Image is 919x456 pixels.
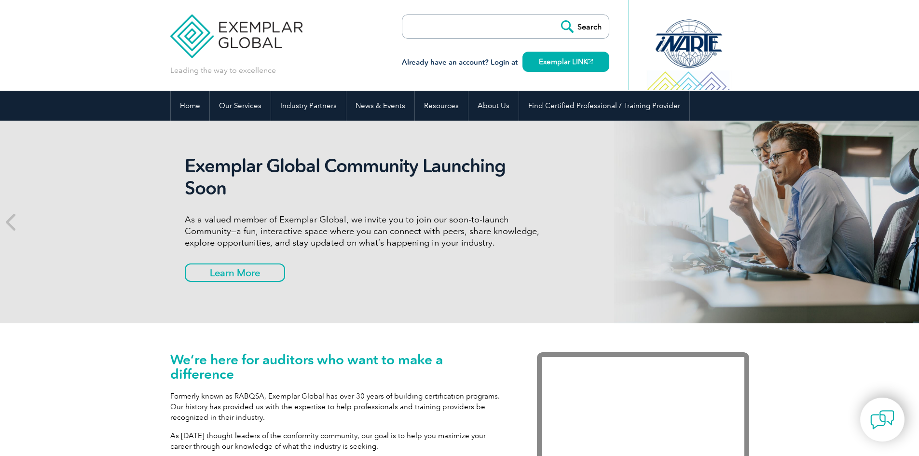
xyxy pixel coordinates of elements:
a: Industry Partners [271,91,346,121]
a: About Us [468,91,519,121]
a: Resources [415,91,468,121]
a: Home [171,91,209,121]
p: As [DATE] thought leaders of the conformity community, our goal is to help you maximize your care... [170,430,508,452]
a: Learn More [185,263,285,282]
a: Our Services [210,91,271,121]
h2: Exemplar Global Community Launching Soon [185,155,547,199]
a: News & Events [346,91,414,121]
a: Exemplar LINK [522,52,609,72]
img: contact-chat.png [870,408,894,432]
input: Search [556,15,609,38]
a: Find Certified Professional / Training Provider [519,91,689,121]
h1: We’re here for auditors who want to make a difference [170,352,508,381]
p: As a valued member of Exemplar Global, we invite you to join our soon-to-launch Community—a fun, ... [185,214,547,249]
img: open_square.png [588,59,593,64]
p: Leading the way to excellence [170,65,276,76]
h3: Already have an account? Login at [402,56,609,69]
p: Formerly known as RABQSA, Exemplar Global has over 30 years of building certification programs. O... [170,391,508,423]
